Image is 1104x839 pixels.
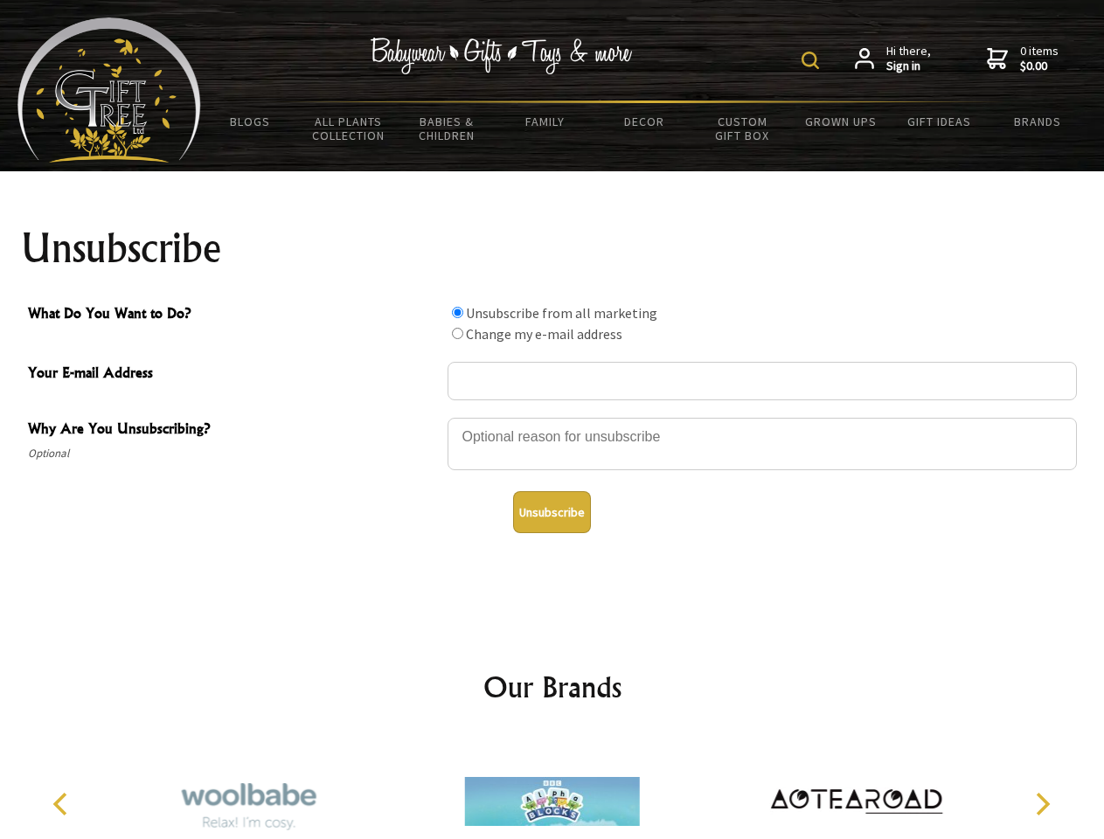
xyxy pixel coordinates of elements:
[987,44,1059,74] a: 0 items$0.00
[21,227,1084,269] h1: Unsubscribe
[28,418,439,443] span: Why Are You Unsubscribing?
[496,103,595,140] a: Family
[448,362,1077,400] input: Your E-mail Address
[35,666,1070,708] h2: Our Brands
[802,52,819,69] img: product search
[28,362,439,387] span: Your E-mail Address
[594,103,693,140] a: Decor
[28,443,439,464] span: Optional
[693,103,792,154] a: Custom Gift Box
[466,325,622,343] label: Change my e-mail address
[1023,785,1061,823] button: Next
[28,302,439,328] span: What Do You Want to Do?
[989,103,1087,140] a: Brands
[466,304,657,322] label: Unsubscribe from all marketing
[513,491,591,533] button: Unsubscribe
[1020,59,1059,74] strong: $0.00
[855,44,931,74] a: Hi there,Sign in
[890,103,989,140] a: Gift Ideas
[44,785,82,823] button: Previous
[452,307,463,318] input: What Do You Want to Do?
[886,59,931,74] strong: Sign in
[1020,43,1059,74] span: 0 items
[300,103,399,154] a: All Plants Collection
[201,103,300,140] a: BLOGS
[886,44,931,74] span: Hi there,
[452,328,463,339] input: What Do You Want to Do?
[398,103,496,154] a: Babies & Children
[17,17,201,163] img: Babyware - Gifts - Toys and more...
[791,103,890,140] a: Grown Ups
[448,418,1077,470] textarea: Why Are You Unsubscribing?
[371,38,633,74] img: Babywear - Gifts - Toys & more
